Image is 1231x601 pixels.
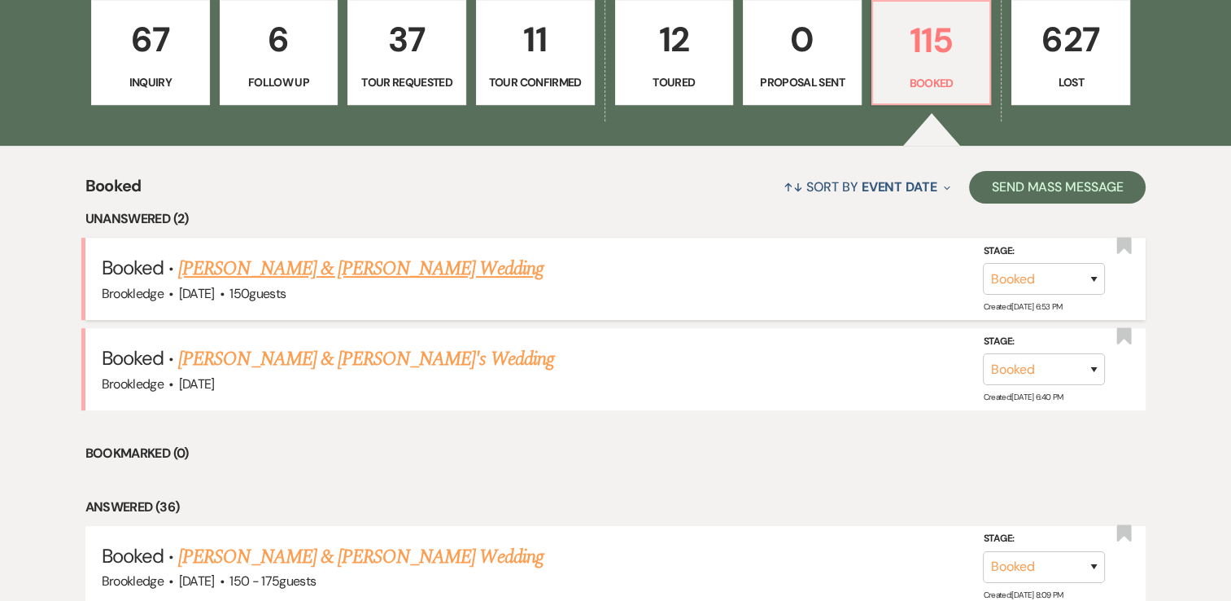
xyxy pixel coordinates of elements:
[85,443,1146,464] li: Bookmarked (0)
[229,572,316,590] span: 150 - 175 guests
[983,333,1105,351] label: Stage:
[178,542,543,572] a: [PERSON_NAME] & [PERSON_NAME] Wedding
[178,254,543,283] a: [PERSON_NAME] & [PERSON_NAME] Wedding
[229,285,286,302] span: 150 guests
[358,12,456,67] p: 37
[784,178,803,195] span: ↑↓
[983,530,1105,548] label: Stage:
[102,543,164,568] span: Booked
[102,572,164,590] span: Brookledge
[626,12,723,67] p: 12
[969,171,1146,204] button: Send Mass Message
[862,178,937,195] span: Event Date
[102,255,164,280] span: Booked
[626,73,723,91] p: Toured
[753,12,851,67] p: 0
[179,285,215,302] span: [DATE]
[230,12,328,67] p: 6
[178,344,554,374] a: [PERSON_NAME] & [PERSON_NAME]'s Wedding
[883,13,980,68] p: 115
[777,165,956,208] button: Sort By Event Date
[983,301,1062,312] span: Created: [DATE] 6:53 PM
[983,392,1063,402] span: Created: [DATE] 6:40 PM
[753,73,851,91] p: Proposal Sent
[1022,12,1120,67] p: 627
[179,375,215,393] span: [DATE]
[85,497,1146,518] li: Answered (36)
[102,285,164,302] span: Brookledge
[102,12,199,67] p: 67
[102,73,199,91] p: Inquiry
[358,73,456,91] p: Tour Requested
[85,208,1146,230] li: Unanswered (2)
[487,12,584,67] p: 11
[179,572,215,590] span: [DATE]
[102,345,164,371] span: Booked
[1022,73,1120,91] p: Lost
[230,73,328,91] p: Follow Up
[983,243,1105,261] label: Stage:
[102,375,164,393] span: Brookledge
[983,590,1063,600] span: Created: [DATE] 8:09 PM
[883,74,980,92] p: Booked
[487,73,584,91] p: Tour Confirmed
[85,173,142,208] span: Booked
